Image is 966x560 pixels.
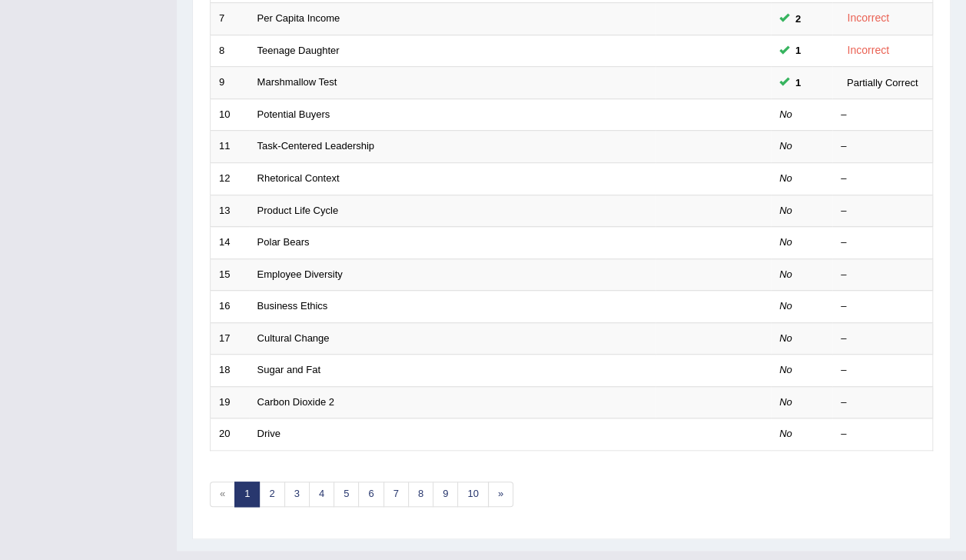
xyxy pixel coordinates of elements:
[257,268,343,280] a: Employee Diversity
[257,108,330,120] a: Potential Buyers
[841,172,924,186] div: –
[841,395,924,410] div: –
[433,482,458,507] a: 9
[257,140,374,152] a: Task-Centered Leadership
[257,364,320,375] a: Sugar and Fat
[841,204,924,218] div: –
[257,396,334,408] a: Carbon Dioxide 2
[779,364,792,375] em: No
[211,355,249,387] td: 18
[257,76,337,88] a: Marshmallow Test
[841,299,924,314] div: –
[779,205,792,216] em: No
[408,482,433,507] a: 8
[358,482,383,507] a: 6
[841,268,924,282] div: –
[211,131,249,163] td: 11
[789,42,807,58] span: You can still take this question
[211,3,249,35] td: 7
[789,11,807,27] span: You can still take this question
[488,482,513,507] a: »
[257,172,340,184] a: Rhetorical Context
[841,139,924,154] div: –
[779,396,792,408] em: No
[841,42,895,59] div: Incorrect
[257,300,328,312] a: Business Ethics
[841,332,924,346] div: –
[841,108,924,122] div: –
[211,418,249,451] td: 20
[211,35,249,67] td: 8
[211,386,249,418] td: 19
[779,140,792,152] em: No
[779,300,792,312] em: No
[257,332,330,344] a: Cultural Change
[211,227,249,259] td: 14
[779,108,792,120] em: No
[211,195,249,227] td: 13
[841,235,924,250] div: –
[284,482,310,507] a: 3
[841,75,924,91] div: Partially Correct
[383,482,409,507] a: 7
[309,482,334,507] a: 4
[211,67,249,99] td: 9
[841,427,924,442] div: –
[257,205,339,216] a: Product Life Cycle
[257,236,310,248] a: Polar Bears
[457,482,488,507] a: 10
[257,428,281,439] a: Drive
[334,482,359,507] a: 5
[779,236,792,248] em: No
[841,9,895,27] div: Incorrect
[211,291,249,323] td: 16
[779,268,792,280] em: No
[257,12,340,24] a: Per Capita Income
[211,98,249,131] td: 10
[789,75,807,91] span: You can still take this question
[234,482,260,507] a: 1
[257,45,340,56] a: Teenage Daughter
[259,482,284,507] a: 2
[210,482,235,507] span: «
[211,322,249,355] td: 17
[211,162,249,195] td: 12
[779,332,792,344] em: No
[211,258,249,291] td: 15
[779,428,792,439] em: No
[779,172,792,184] em: No
[841,363,924,378] div: –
